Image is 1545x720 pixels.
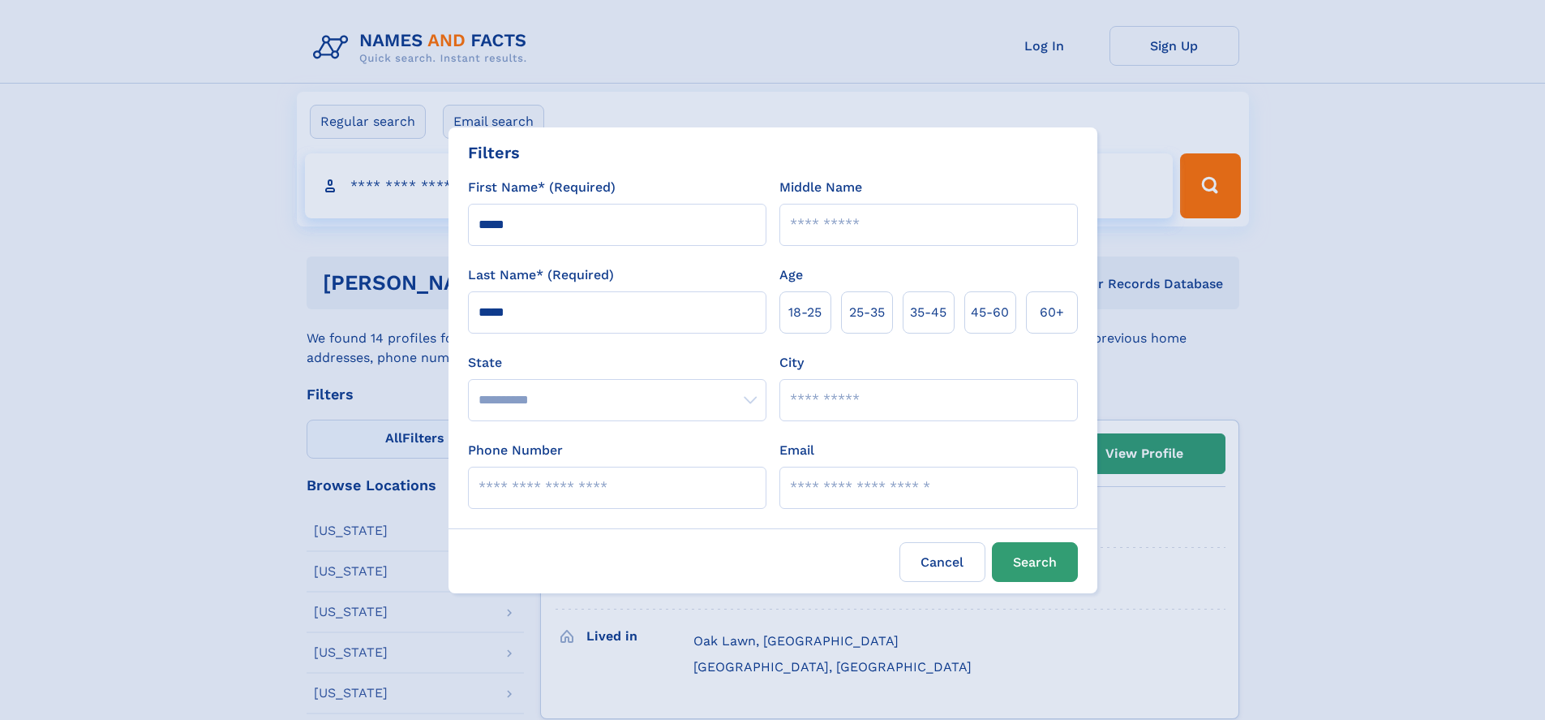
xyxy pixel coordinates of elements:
[992,542,1078,582] button: Search
[468,140,520,165] div: Filters
[779,265,803,285] label: Age
[971,303,1009,322] span: 45‑60
[899,542,985,582] label: Cancel
[849,303,885,322] span: 25‑35
[468,265,614,285] label: Last Name* (Required)
[788,303,822,322] span: 18‑25
[779,353,804,373] label: City
[779,441,814,460] label: Email
[1040,303,1064,322] span: 60+
[468,178,616,197] label: First Name* (Required)
[779,178,862,197] label: Middle Name
[468,353,766,373] label: State
[468,441,563,460] label: Phone Number
[910,303,946,322] span: 35‑45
